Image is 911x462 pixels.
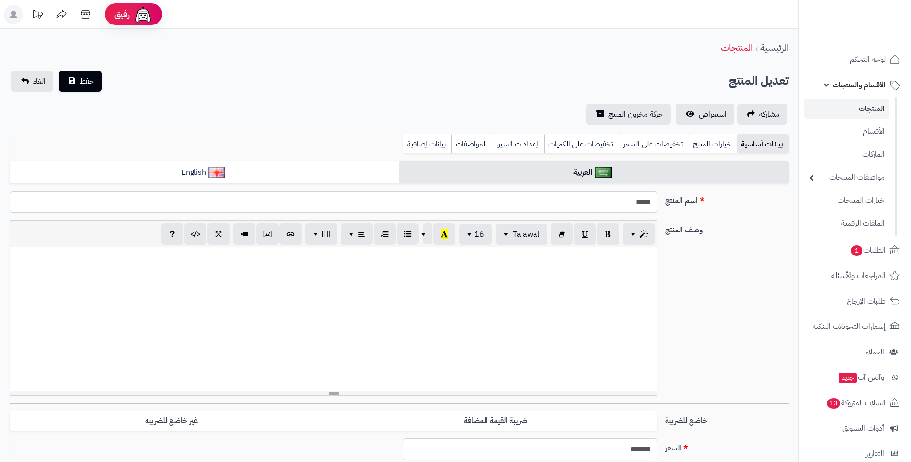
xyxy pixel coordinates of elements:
span: 16 [474,229,484,240]
label: خاضع للضريبة [661,411,792,426]
span: الغاء [33,75,46,87]
img: ai-face.png [134,5,153,24]
a: لوحة التحكم [804,48,905,71]
a: الملفات الرقمية [804,213,889,234]
img: العربية [595,167,612,178]
a: تخفيضات على الكميات [544,134,619,154]
label: اسم المنتج [661,191,792,207]
a: تخفيضات على السعر [619,134,689,154]
span: التقارير [866,447,884,461]
a: المنتجات [721,40,753,55]
span: وآتس آب [838,371,884,384]
span: حفظ [80,75,94,87]
a: الماركات [804,144,889,165]
a: أدوات التسويق [804,417,905,440]
button: حفظ [59,71,102,92]
a: طلبات الإرجاع [804,290,905,313]
span: السلات المتروكة [826,396,886,410]
h2: تعديل المنتج [729,71,789,91]
a: الغاء [11,71,53,92]
a: العربية [399,161,789,184]
label: ضريبة القيمة المضافة [334,411,657,431]
a: مواصفات المنتجات [804,167,889,188]
span: 13 [827,398,840,409]
a: بيانات أساسية [737,134,789,154]
span: Tajawal [513,229,539,240]
a: استعراض [676,104,734,125]
span: الطلبات [850,243,886,257]
span: جديد [839,373,857,383]
a: الطلبات1 [804,239,905,262]
a: الأقسام [804,121,889,142]
a: وآتس آبجديد [804,366,905,389]
label: غير خاضع للضريبه [10,411,333,431]
a: المراجعات والأسئلة [804,264,905,287]
a: إعدادات السيو [493,134,544,154]
span: استعراض [699,109,727,120]
a: السلات المتروكة13 [804,391,905,414]
img: English [208,167,225,178]
a: المواصفات [451,134,493,154]
span: الأقسام والمنتجات [833,78,886,92]
a: المنتجات [804,99,889,119]
span: حركة مخزون المنتج [608,109,663,120]
a: خيارات المنتج [689,134,737,154]
button: 16 [459,224,492,245]
a: خيارات المنتجات [804,190,889,211]
a: مشاركه [737,104,787,125]
a: الرئيسية [760,40,789,55]
a: بيانات إضافية [403,134,451,154]
a: إشعارات التحويلات البنكية [804,315,905,338]
span: 1 [851,245,862,256]
span: مشاركه [759,109,779,120]
span: العملاء [865,345,884,359]
label: وصف المنتج [661,220,792,236]
span: لوحة التحكم [850,53,886,66]
button: Tajawal [496,224,547,245]
a: العملاء [804,340,905,364]
span: إشعارات التحويلات البنكية [813,320,886,333]
a: حركة مخزون المنتج [586,104,671,125]
span: رفيق [114,9,130,20]
span: طلبات الإرجاع [847,294,886,308]
span: أدوات التسويق [842,422,884,435]
a: English [10,161,399,184]
a: تحديثات المنصة [25,5,49,26]
label: السعر [661,438,792,454]
span: المراجعات والأسئلة [831,269,886,282]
